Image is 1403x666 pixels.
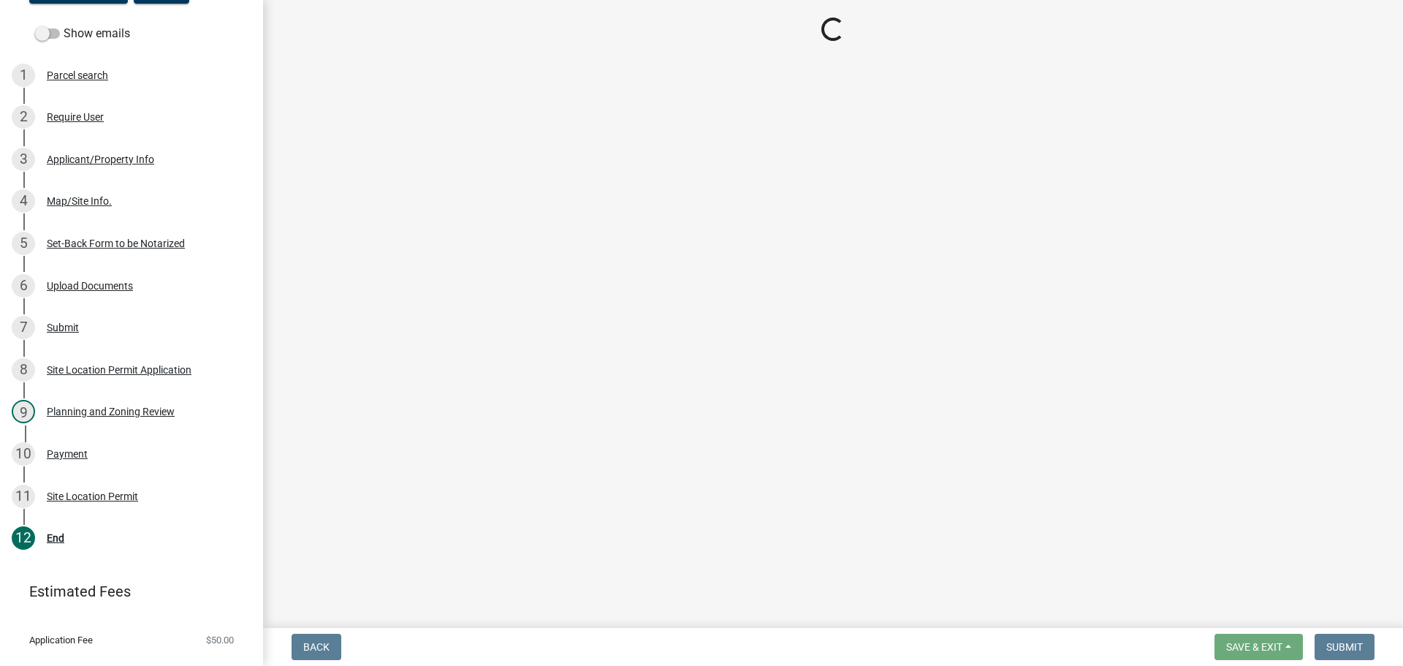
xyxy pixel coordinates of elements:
span: Application Fee [29,635,93,645]
button: Submit [1315,634,1375,660]
div: Payment [47,449,88,459]
div: Planning and Zoning Review [47,406,175,417]
span: Submit [1326,641,1363,653]
div: 4 [12,189,35,213]
div: 9 [12,400,35,423]
div: Upload Documents [47,281,133,291]
span: $50.00 [206,635,234,645]
div: 10 [12,442,35,466]
div: 5 [12,232,35,255]
div: 2 [12,105,35,129]
button: Back [292,634,341,660]
div: 6 [12,274,35,298]
div: 3 [12,148,35,171]
div: Set-Back Form to be Notarized [47,238,185,249]
div: 1 [12,64,35,87]
div: 12 [12,526,35,550]
div: End [47,533,64,543]
span: Save & Exit [1226,641,1282,653]
button: Save & Exit [1214,634,1303,660]
div: Map/Site Info. [47,196,112,206]
div: Require User [47,112,104,122]
a: Estimated Fees [12,577,240,606]
div: 8 [12,358,35,382]
label: Show emails [35,25,130,42]
div: 11 [12,485,35,508]
div: Site Location Permit [47,491,138,502]
div: Site Location Permit Application [47,365,191,375]
div: 7 [12,316,35,339]
div: Submit [47,322,79,333]
div: Parcel search [47,70,108,80]
div: Applicant/Property Info [47,154,154,164]
span: Back [303,641,330,653]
